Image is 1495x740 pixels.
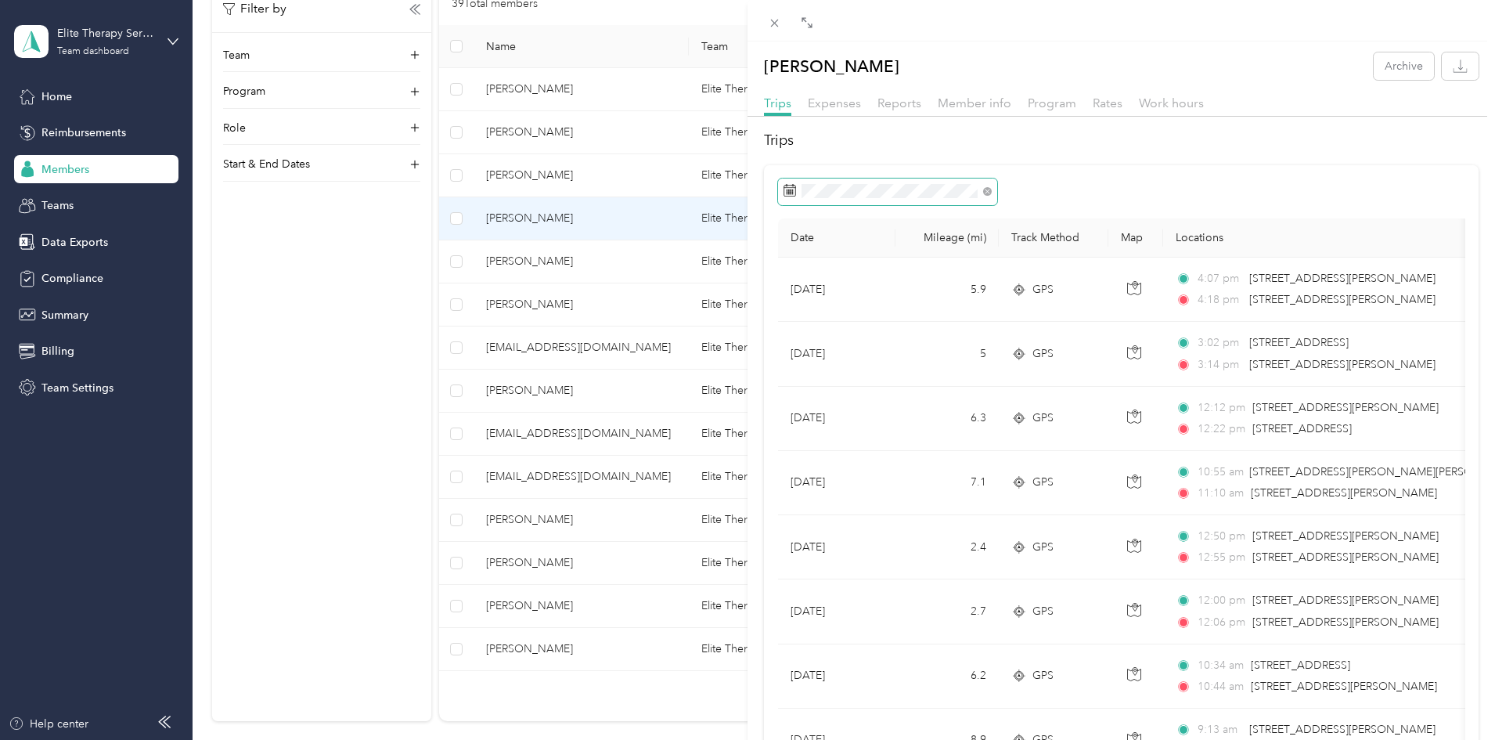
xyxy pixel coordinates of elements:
span: GPS [1032,603,1054,620]
span: [STREET_ADDRESS] [1251,659,1350,672]
td: 2.4 [895,515,999,579]
td: [DATE] [778,258,895,322]
span: 12:50 pm [1198,528,1245,545]
th: Mileage (mi) [895,218,999,258]
span: 12:00 pm [1198,592,1245,609]
td: [DATE] [778,322,895,386]
span: GPS [1032,539,1054,556]
span: GPS [1032,345,1054,363]
td: [DATE] [778,644,895,709]
h2: Trips [764,130,1479,151]
span: [STREET_ADDRESS][PERSON_NAME] [1252,529,1439,543]
span: 10:34 am [1198,657,1244,674]
th: Map [1108,218,1163,258]
span: 12:12 pm [1198,399,1245,417]
span: 4:07 pm [1198,270,1242,287]
p: [PERSON_NAME] [764,52,899,80]
td: 2.7 [895,579,999,644]
span: Program [1028,96,1076,110]
td: [DATE] [778,579,895,644]
span: GPS [1032,281,1054,298]
span: [STREET_ADDRESS][PERSON_NAME] [1249,723,1436,736]
td: 5.9 [895,258,999,322]
td: [DATE] [778,451,895,515]
span: [STREET_ADDRESS][PERSON_NAME] [1252,594,1439,607]
span: 10:44 am [1198,678,1244,695]
span: 12:06 pm [1198,614,1245,631]
span: 3:02 pm [1198,334,1242,352]
td: 6.3 [895,387,999,451]
th: Track Method [999,218,1108,258]
span: [STREET_ADDRESS][PERSON_NAME] [1252,401,1439,414]
span: 4:18 pm [1198,291,1242,309]
span: GPS [1032,410,1054,427]
span: GPS [1032,667,1054,684]
button: Archive [1374,52,1434,80]
span: 3:14 pm [1198,356,1242,374]
span: 9:13 am [1198,721,1242,738]
span: Member info [938,96,1011,110]
span: [STREET_ADDRESS][PERSON_NAME] [1251,486,1437,500]
span: [STREET_ADDRESS][PERSON_NAME] [1249,272,1436,285]
td: [DATE] [778,387,895,451]
span: 12:22 pm [1198,421,1245,438]
span: [STREET_ADDRESS] [1252,422,1352,435]
span: [STREET_ADDRESS][PERSON_NAME] [1252,550,1439,564]
td: [DATE] [778,515,895,579]
span: Work hours [1139,96,1204,110]
td: 7.1 [895,451,999,515]
span: 10:55 am [1198,464,1242,481]
span: 12:55 pm [1198,549,1245,566]
span: [STREET_ADDRESS][PERSON_NAME] [1249,293,1436,306]
span: [STREET_ADDRESS][PERSON_NAME] [1249,358,1436,371]
span: [STREET_ADDRESS][PERSON_NAME] [1251,680,1437,693]
td: 5 [895,322,999,386]
span: [STREET_ADDRESS][PERSON_NAME] [1252,615,1439,629]
span: Trips [764,96,791,110]
iframe: Everlance-gr Chat Button Frame [1407,652,1495,740]
span: 11:10 am [1198,485,1244,502]
span: Rates [1093,96,1122,110]
td: 6.2 [895,644,999,709]
span: Expenses [808,96,861,110]
span: GPS [1032,474,1054,491]
span: Reports [877,96,921,110]
th: Date [778,218,895,258]
span: [STREET_ADDRESS] [1249,336,1349,349]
